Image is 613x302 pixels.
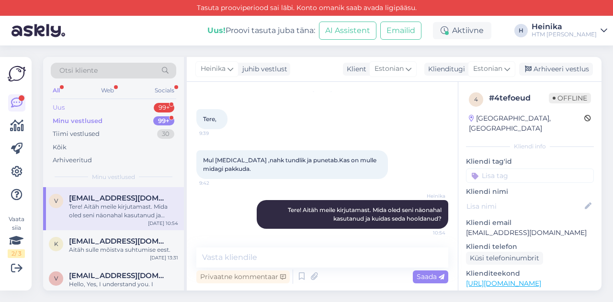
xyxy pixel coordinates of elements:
[54,197,58,204] span: v
[532,23,607,38] a: HeinikaHTM [PERSON_NAME]
[474,96,478,103] span: 4
[59,66,98,76] span: Otsi kliente
[54,240,58,247] span: k
[466,201,583,212] input: Lisa nimi
[532,23,597,31] div: Heinika
[51,84,62,97] div: All
[53,103,65,112] div: Uus
[466,218,594,228] p: Kliendi email
[69,246,178,254] div: Aitäh sulle mõistva suhtumise eest.
[8,65,26,83] img: Askly Logo
[69,194,169,202] span: veevekaljo74@gmail.com
[433,22,491,39] div: Aktiivne
[53,116,102,126] div: Minu vestlused
[154,103,174,112] div: 99+
[53,156,92,165] div: Arhiveeritud
[473,64,502,74] span: Estonian
[469,113,584,134] div: [GEOGRAPHIC_DATA], [GEOGRAPHIC_DATA]
[466,252,543,265] div: Küsi telefoninumbrit
[549,93,591,103] span: Offline
[466,279,541,288] a: [URL][DOMAIN_NAME]
[69,237,169,246] span: kadirahn@gmail.com
[466,157,594,167] p: Kliendi tag'id
[207,26,226,35] b: Uus!
[417,272,444,281] span: Saada
[466,268,594,279] p: Klienditeekond
[201,64,226,74] span: Heinika
[288,206,443,222] span: Tere! Aitäh meile kirjutamast. Mida oled seni näonahal kasutanud ja kuidas seda hooldanud?
[150,254,178,261] div: [DATE] 13:31
[532,31,597,38] div: HTM [PERSON_NAME]
[54,275,58,282] span: v
[424,64,465,74] div: Klienditugi
[203,157,379,172] span: Mul [MEDICAL_DATA] ,nahk tundlik ja punetab.Kas on mulle midagi pakkuda.
[466,242,594,252] p: Kliendi telefon
[409,229,445,236] span: 10:54
[466,228,594,238] p: [EMAIL_ADDRESS][DOMAIN_NAME]
[69,202,178,220] div: Tere! Aitäh meile kirjutamast. Mida oled seni näonahal kasutanud ja kuidas seda hooldanud?
[196,270,290,283] div: Privaatne kommentaar
[466,142,594,151] div: Kliendi info
[199,179,235,187] span: 9:42
[8,215,25,258] div: Vaata siia
[148,220,178,227] div: [DATE] 10:54
[380,22,421,40] button: Emailid
[69,280,178,297] div: Hello, Yes, I understand you. I checked the shipping status of your package and it says that it h...
[157,129,174,139] div: 30
[207,25,315,36] div: Proovi tasuta juba täna:
[53,129,100,139] div: Tiimi vestlused
[8,249,25,258] div: 2 / 3
[375,64,404,74] span: Estonian
[203,115,216,123] span: Tere,
[319,22,376,40] button: AI Assistent
[238,64,287,74] div: juhib vestlust
[69,271,169,280] span: vppgirl@gmail.com
[514,24,528,37] div: H
[466,187,594,197] p: Kliendi nimi
[466,168,594,183] input: Lisa tag
[99,84,116,97] div: Web
[53,143,67,152] div: Kõik
[409,192,445,200] span: Heinika
[343,64,366,74] div: Klient
[199,130,235,137] span: 9:39
[519,63,593,76] div: Arhiveeri vestlus
[92,173,135,181] span: Minu vestlused
[153,116,174,126] div: 99+
[489,92,549,104] div: # 4tefoeud
[153,84,176,97] div: Socials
